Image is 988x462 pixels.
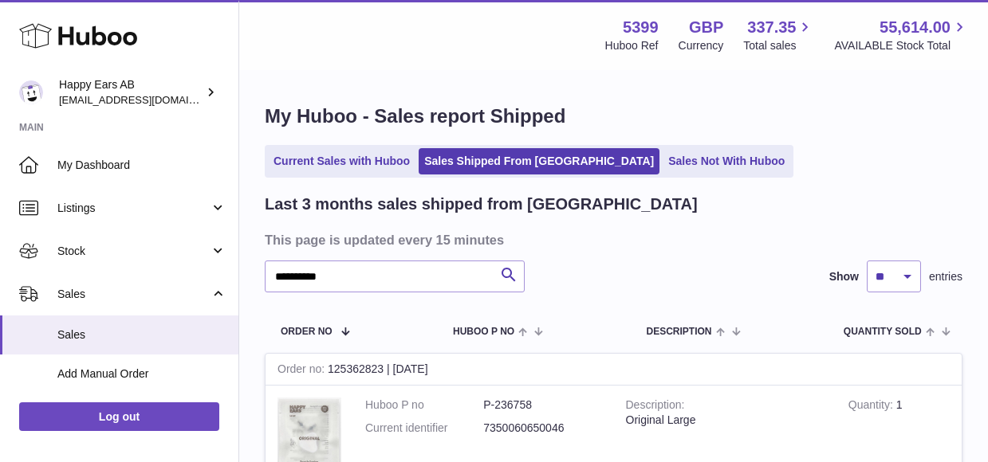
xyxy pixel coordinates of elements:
dd: 7350060650046 [483,421,601,436]
dt: Huboo P no [365,397,483,413]
h3: This page is updated every 15 minutes [265,231,958,249]
span: AVAILABLE Stock Total [834,38,969,53]
span: entries [929,269,962,284]
strong: GBP [689,17,723,38]
span: Order No [281,327,333,337]
span: Stock [57,244,210,259]
span: Quantity Sold [844,327,922,337]
a: Sales Not With Huboo [663,148,790,174]
strong: Order no [278,362,328,379]
span: Description [646,327,711,337]
span: Listings [57,201,210,216]
div: Currency [679,38,724,53]
span: Sales [57,287,210,302]
a: 55,614.00 AVAILABLE Stock Total [834,17,969,53]
a: Sales Shipped From [GEOGRAPHIC_DATA] [419,148,659,174]
img: 3pl@happyearsearplugs.com [19,80,43,104]
span: Add Manual Order [57,366,226,382]
span: Sales [57,327,226,343]
div: Happy Ears AB [59,77,203,108]
div: 125362823 | [DATE] [266,354,962,386]
div: Huboo Ref [605,38,659,53]
a: 337.35 Total sales [743,17,814,53]
span: Total sales [743,38,814,53]
strong: Quantity [848,398,896,415]
span: [EMAIL_ADDRESS][DOMAIN_NAME] [59,93,234,106]
dd: P-236758 [483,397,601,413]
a: Log out [19,402,219,431]
span: 55,614.00 [880,17,951,38]
dt: Current identifier [365,421,483,436]
span: Huboo P no [453,327,514,337]
h1: My Huboo - Sales report Shipped [265,104,962,129]
div: Original Large [626,413,825,428]
a: Current Sales with Huboo [268,148,415,174]
span: 337.35 [747,17,796,38]
label: Show [829,269,859,284]
span: My Dashboard [57,158,226,173]
strong: Description [626,398,685,415]
h2: Last 3 months sales shipped from [GEOGRAPHIC_DATA] [265,194,698,215]
strong: 5399 [623,17,659,38]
